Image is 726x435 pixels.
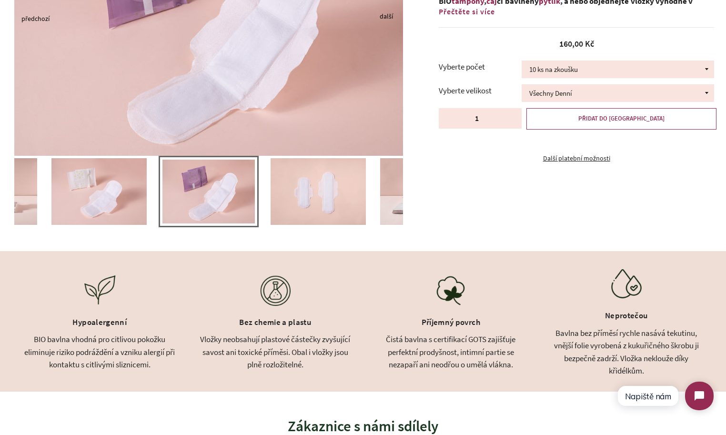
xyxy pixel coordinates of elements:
[551,327,703,377] div: Bavlna bez příměsí rychle nasává tekutinu, vnější folie vyrobená z kukuřičného škrobu ji bezpečně...
[551,307,703,327] div: Neprotečou
[51,158,147,225] img: TER06094_nahled_400x.jpg
[439,84,521,97] label: Vyberte velikost
[24,314,176,334] div: Hypoalergenní
[439,153,714,164] a: Další platební možnosti
[162,160,255,223] img: TER06091_nahled_400x.jpg
[375,314,527,334] div: Příjemný povrch
[380,16,384,19] button: Next
[439,7,495,16] span: Přečtěte si více
[271,158,366,225] img: TER06158_nahled_1_091e23ec-37ff-46ed-a834-762dc0b65797_400x.jpg
[526,108,716,129] button: PŘIDAT DO [GEOGRAPHIC_DATA]
[439,61,521,73] label: Vyberte počet
[21,19,26,21] button: Previous
[24,333,176,371] div: BIO bavlna vhodná pro citlivou pokožku eliminuje riziko podráždění a vzniku alergií při kontaktu ...
[609,374,722,418] iframe: Tidio Chat
[200,314,352,334] div: Bez chemie a plastu
[375,333,527,371] div: Čistá bavlna s certifikací GOTS zajišťuje perfektní prodyšnost, intimní partie se nezapaří ani ne...
[200,333,352,371] div: Vložky neobsahují plastové částečky zvyšující savost ani toxické příměsi. Obal i vložky jsou plně...
[578,114,665,122] span: PŘIDAT DO [GEOGRAPHIC_DATA]
[559,38,594,49] span: 160,00 Kč
[380,158,475,225] img: TER06110_nahled_524fe1a8-a451-4469-b324-04e95c820d41_400x.jpg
